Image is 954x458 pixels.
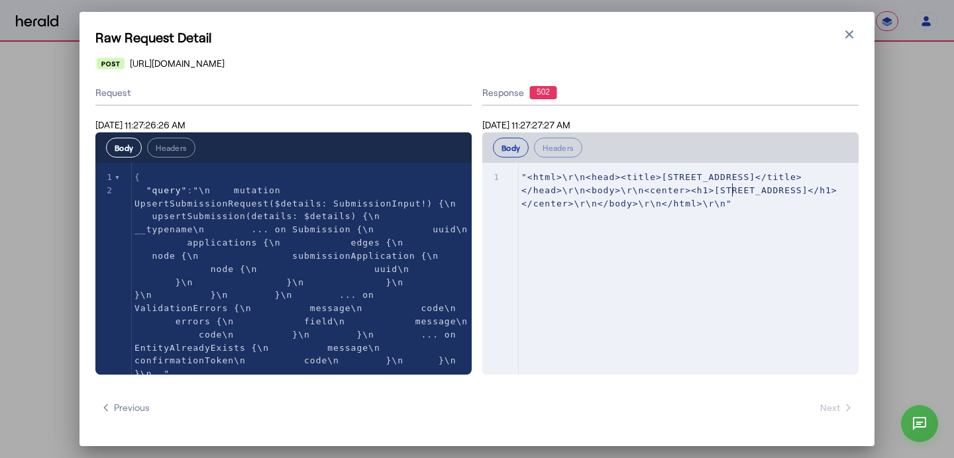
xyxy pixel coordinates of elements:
[815,396,859,420] button: Next
[95,28,859,46] h1: Raw Request Detail
[521,172,837,208] span: "<html>\r\n<head><title>[STREET_ADDRESS]</title></head>\r\n<body>\r\n<center><h1>[STREET_ADDRESS]...
[95,184,115,197] div: 2
[537,87,550,97] text: 502
[95,81,472,106] div: Request
[101,401,150,414] span: Previous
[147,138,195,158] button: Headers
[534,138,582,158] button: Headers
[95,396,155,420] button: Previous
[146,185,187,195] span: "query"
[134,185,480,379] span: : ,
[106,138,142,158] button: Body
[95,171,115,184] div: 1
[482,119,570,130] span: [DATE] 11:27:27:27 AM
[130,57,225,70] span: [URL][DOMAIN_NAME]
[493,138,529,158] button: Body
[134,185,480,379] span: "\n mutation UpsertSubmissionRequest($details: SubmissionInput!) {\n upsertSubmission(details: $d...
[820,401,853,414] span: Next
[482,86,859,99] div: Response
[95,119,185,130] span: [DATE] 11:27:26:26 AM
[134,172,140,182] span: {
[482,171,502,184] div: 1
